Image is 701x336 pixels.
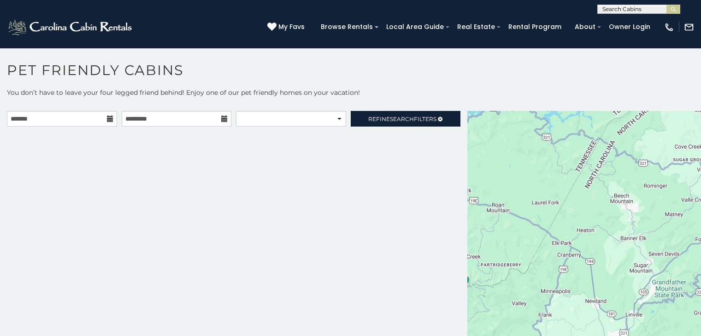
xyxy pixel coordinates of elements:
span: Search [390,116,414,122]
a: Browse Rentals [316,20,377,34]
a: Real Estate [453,20,500,34]
img: phone-regular-white.png [664,22,674,32]
span: My Favs [278,22,305,32]
a: My Favs [267,22,307,32]
a: Local Area Guide [382,20,448,34]
img: White-1-2.png [7,18,135,36]
a: About [570,20,600,34]
a: Owner Login [604,20,655,34]
a: Rental Program [504,20,566,34]
span: Refine Filters [368,116,436,122]
img: mail-regular-white.png [684,22,694,32]
a: RefineSearchFilters [351,111,461,127]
